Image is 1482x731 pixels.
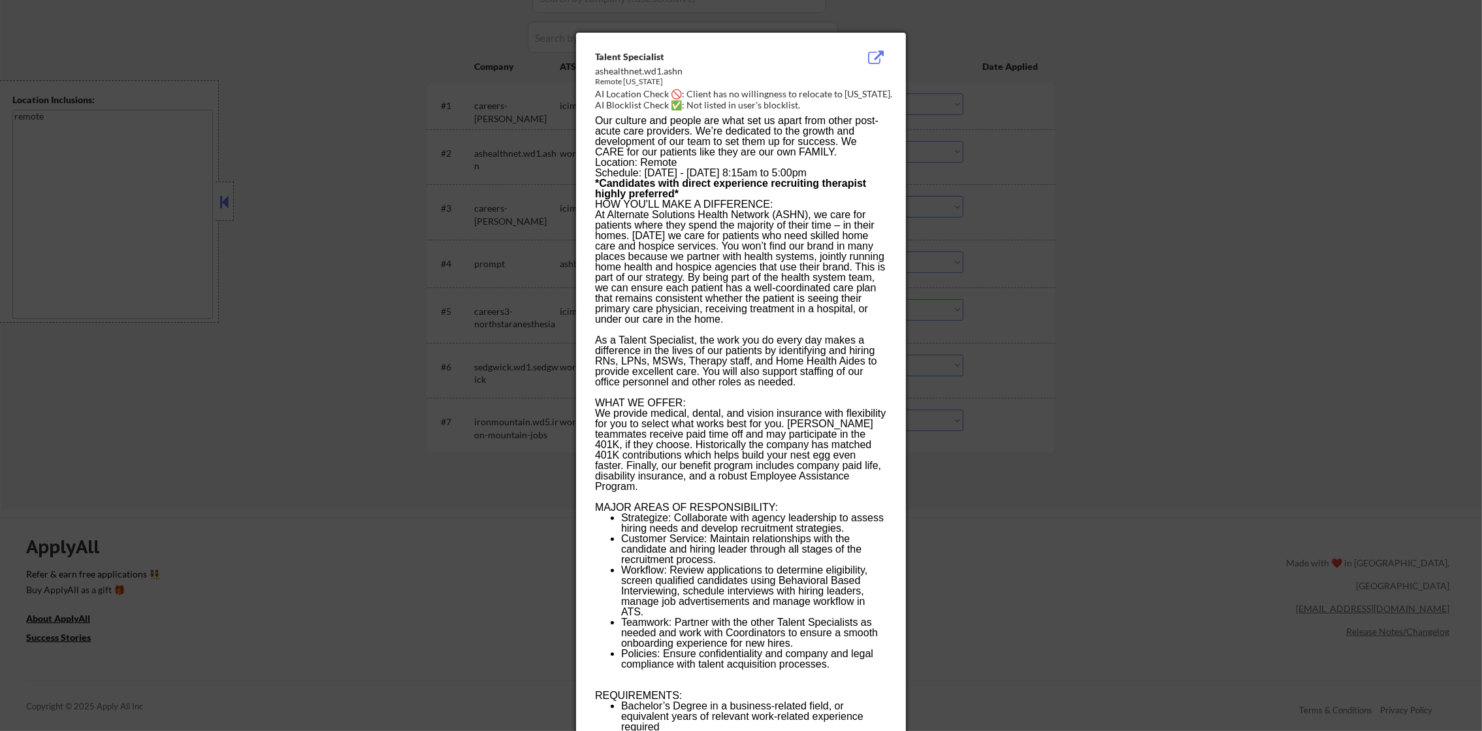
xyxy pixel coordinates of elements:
[595,199,886,210] p: HOW YOU'LL MAKE A DIFFERENCE:
[595,65,821,78] div: ashealthnet.wd1.ashn
[621,649,886,670] p: Policies: Ensure confidentiality and company and legal compliance with talent acquisition processes.
[621,513,886,534] p: Strategize: Collaborate with agency leadership to assess hiring needs and develop recruitment str...
[595,157,886,168] p: Location: Remote
[595,168,886,178] p: Schedule: [DATE] - [DATE] 8:15am to 5:00pm
[621,565,886,617] p: Workflow: Review applications to determine eligibility, screen qualified candidates using Behavio...
[595,670,886,701] p: REQUIREMENTS:
[621,534,886,565] p: Customer Service: Maintain relationships with the candidate and hiring leader through all stages ...
[595,88,892,101] div: AI Location Check 🚫: Client has no willingness to relocate to [US_STATE].
[621,617,886,649] p: Teamwork: Partner with the other Talent Specialists as needed and work with Coordinators to ensur...
[595,492,886,513] p: MAJOR AREAS OF RESPONSIBILITY:
[595,99,892,112] div: AI Blocklist Check ✅: Not listed in user's blocklist.
[595,210,886,408] p: At Alternate Solutions Health Network (ASHN), we care for patients where they spend the majority ...
[595,116,886,157] p: Our culture and people are what set us apart from other post-acute care providers. We’re dedicate...
[595,178,866,199] b: *Candidates with direct experience recruiting therapist highly preferred*
[595,76,821,88] div: Remote [US_STATE]
[595,408,886,492] p: We provide medical, dental, and vision insurance with flexibility for you to select what works be...
[595,50,821,63] div: Talent Specialist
